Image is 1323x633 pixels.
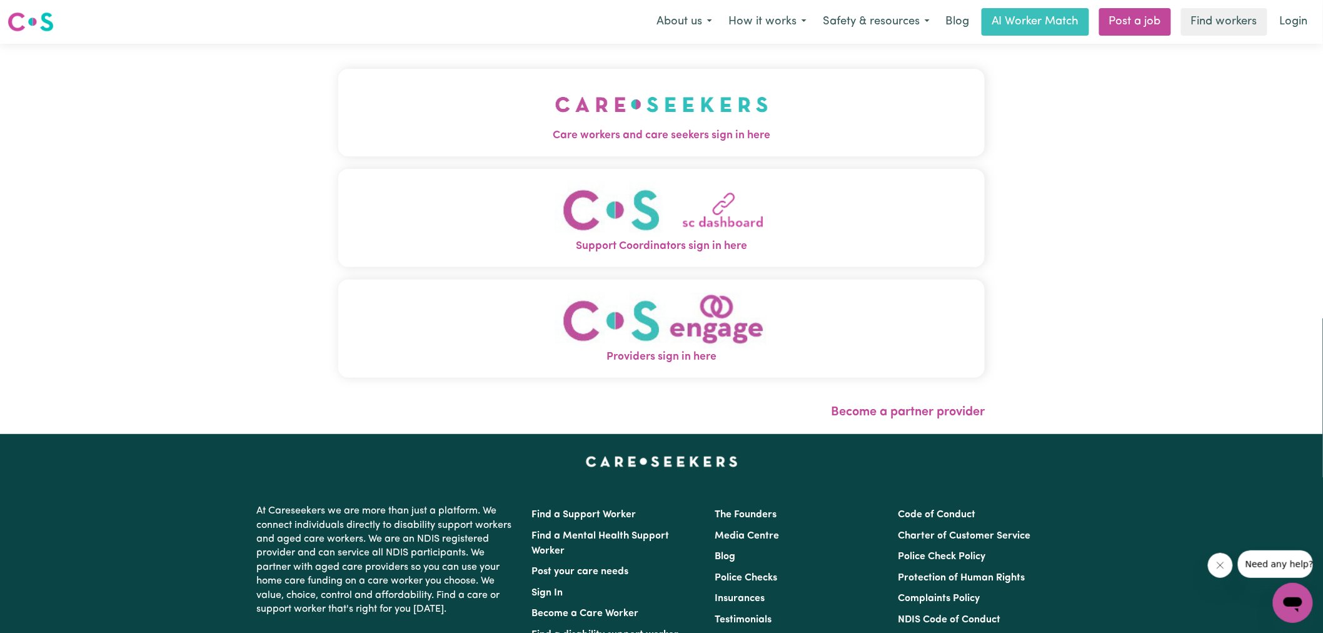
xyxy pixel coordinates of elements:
[982,8,1089,36] a: AI Worker Match
[815,9,938,35] button: Safety & resources
[531,567,628,577] a: Post your care needs
[898,531,1031,541] a: Charter of Customer Service
[715,531,779,541] a: Media Centre
[715,510,777,520] a: The Founders
[648,9,720,35] button: About us
[531,510,636,520] a: Find a Support Worker
[338,69,985,156] button: Care workers and care seekers sign in here
[8,9,76,19] span: Need any help?
[8,11,54,33] img: Careseekers logo
[531,609,638,619] a: Become a Care Worker
[715,615,772,625] a: Testimonials
[8,8,54,36] a: Careseekers logo
[938,8,977,36] a: Blog
[338,238,985,255] span: Support Coordinators sign in here
[338,169,985,267] button: Support Coordinators sign in here
[338,349,985,365] span: Providers sign in here
[1238,550,1313,578] iframe: Message from company
[715,552,735,562] a: Blog
[831,406,985,418] a: Become a partner provider
[898,573,1025,583] a: Protection of Human Rights
[898,594,980,604] a: Complaints Policy
[1272,8,1315,36] a: Login
[1099,8,1171,36] a: Post a job
[715,573,777,583] a: Police Checks
[338,280,985,378] button: Providers sign in here
[1181,8,1267,36] a: Find workers
[898,510,976,520] a: Code of Conduct
[531,531,669,556] a: Find a Mental Health Support Worker
[715,594,765,604] a: Insurances
[586,457,738,467] a: Careseekers home page
[531,588,563,598] a: Sign In
[1273,583,1313,623] iframe: Button to launch messaging window
[898,552,986,562] a: Police Check Policy
[898,615,1001,625] a: NDIS Code of Conduct
[1208,553,1233,578] iframe: Close message
[256,499,516,621] p: At Careseekers we are more than just a platform. We connect individuals directly to disability su...
[338,128,985,144] span: Care workers and care seekers sign in here
[720,9,815,35] button: How it works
